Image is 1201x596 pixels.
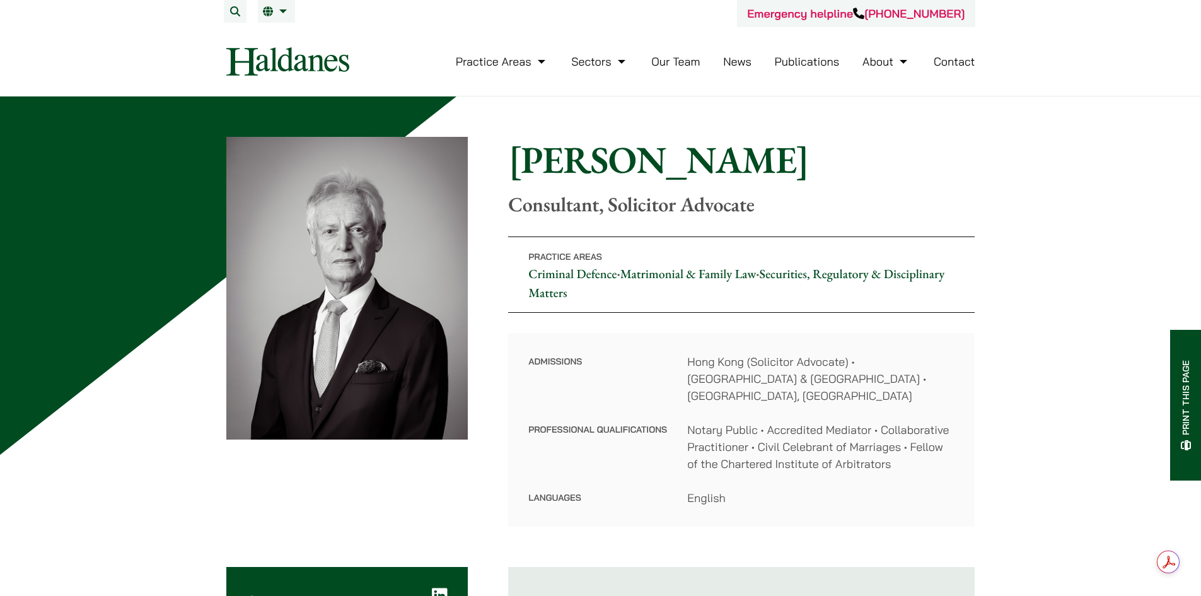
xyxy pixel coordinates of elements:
[456,54,548,69] a: Practice Areas
[528,489,667,506] dt: Languages
[723,54,751,69] a: News
[508,137,975,182] h1: [PERSON_NAME]
[620,266,757,282] a: Matrimonial & Family Law
[687,489,954,506] dd: English
[528,353,667,421] dt: Admissions
[528,421,667,489] dt: Professional Qualifications
[687,353,954,404] dd: Hong Kong (Solicitor Advocate) • [GEOGRAPHIC_DATA] & [GEOGRAPHIC_DATA] • [GEOGRAPHIC_DATA], [GEOG...
[528,266,617,282] a: Criminal Defence
[934,54,975,69] a: Contact
[508,237,975,313] p: • •
[263,6,290,16] a: EN
[687,421,954,472] dd: Notary Public • Accredited Mediator • Collaborative Practitioner • Civil Celebrant of Marriages •...
[508,192,975,216] p: Consultant, Solicitor Advocate
[226,47,349,76] img: Logo of Haldanes
[651,54,700,69] a: Our Team
[775,54,840,69] a: Publications
[571,54,628,69] a: Sectors
[747,6,965,21] a: Emergency helpline[PHONE_NUMBER]
[862,54,910,69] a: About
[528,251,602,262] span: Practice Areas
